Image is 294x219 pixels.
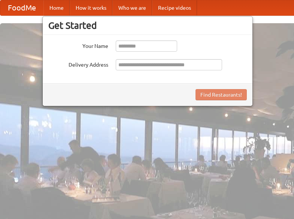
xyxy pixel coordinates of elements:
[70,0,112,15] a: How it works
[112,0,152,15] a: Who we are
[196,89,247,100] button: Find Restaurants!
[43,0,70,15] a: Home
[152,0,197,15] a: Recipe videos
[0,0,43,15] a: FoodMe
[48,59,108,69] label: Delivery Address
[48,40,108,50] label: Your Name
[48,20,247,31] h3: Get Started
